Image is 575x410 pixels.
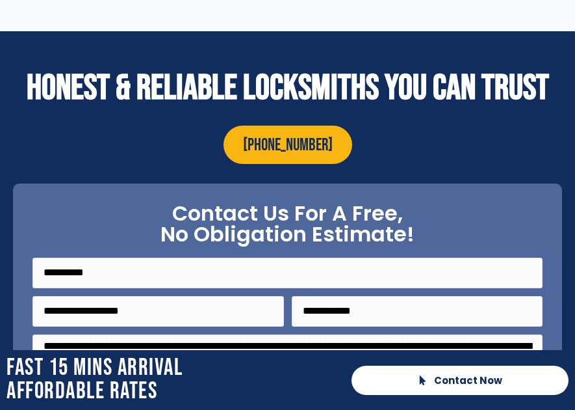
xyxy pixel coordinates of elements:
[6,70,569,106] h2: Honest & reliable locksmiths you can trust
[434,376,502,385] span: Contact Now
[6,357,339,403] h2: Fast 15 Mins Arrival affordable rates
[224,126,352,164] a: [PHONE_NUMBER]
[32,203,543,245] h2: Contact Us For A Free, No Obligation Estimate!
[243,135,333,156] span: [PHONE_NUMBER]
[351,366,569,395] a: Contact Now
